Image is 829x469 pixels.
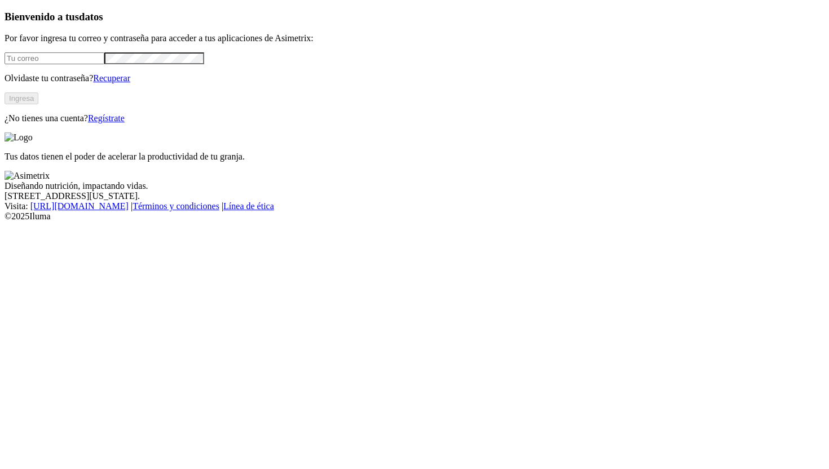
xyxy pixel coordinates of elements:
img: Logo [5,132,33,143]
div: Visita : | | [5,201,824,211]
a: Línea de ética [223,201,274,211]
a: Regístrate [88,113,125,123]
p: Olvidaste tu contraseña? [5,73,824,83]
a: [URL][DOMAIN_NAME] [30,201,129,211]
h3: Bienvenido a tus [5,11,824,23]
span: datos [79,11,103,23]
p: Tus datos tienen el poder de acelerar la productividad de tu granja. [5,152,824,162]
input: Tu correo [5,52,104,64]
div: Diseñando nutrición, impactando vidas. [5,181,824,191]
button: Ingresa [5,92,38,104]
div: [STREET_ADDRESS][US_STATE]. [5,191,824,201]
a: Términos y condiciones [133,201,219,211]
img: Asimetrix [5,171,50,181]
a: Recuperar [93,73,130,83]
p: Por favor ingresa tu correo y contraseña para acceder a tus aplicaciones de Asimetrix: [5,33,824,43]
p: ¿No tienes una cuenta? [5,113,824,123]
div: © 2025 Iluma [5,211,824,222]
